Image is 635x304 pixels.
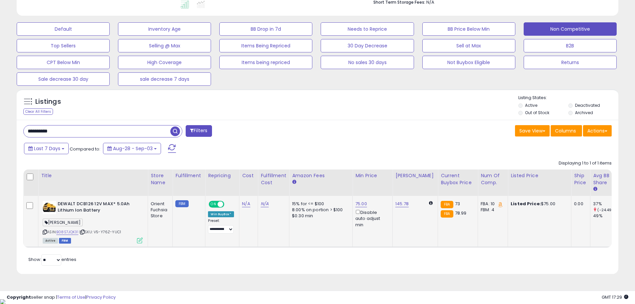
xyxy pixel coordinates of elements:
button: Top Sellers [17,39,110,52]
button: High Coverage [118,56,211,69]
small: (-24.49%) [597,207,616,213]
div: Fulfillment Cost [261,172,286,186]
button: 30 Day Decrease [321,39,414,52]
div: FBA: 10 [481,201,503,207]
div: Ship Price [574,172,587,186]
div: Clear All Filters [23,108,53,115]
small: Avg BB Share. [593,186,597,192]
button: Non Competitive [524,22,617,36]
div: Orient Fuchsia Store [151,201,167,219]
div: Cost [242,172,255,179]
div: seller snap | | [7,294,116,301]
a: N/A [261,201,269,207]
button: sale decrease 7 days [118,72,211,86]
small: FBM [175,200,188,207]
button: CPT Below Min [17,56,110,69]
button: Columns [551,125,582,136]
button: Returns [524,56,617,69]
div: Amazon Fees [292,172,350,179]
span: 78.99 [455,210,467,216]
span: Last 7 Days [34,145,60,152]
div: $0.30 min [292,213,347,219]
button: Sell at Max [422,39,515,52]
div: Title [41,172,145,179]
div: Listed Price [511,172,568,179]
label: Active [525,102,537,108]
button: Save View [515,125,550,136]
div: Avg BB Share [593,172,617,186]
a: N/A [242,201,250,207]
div: 0.00 [574,201,585,207]
button: Aug-28 - Sep-03 [103,143,161,154]
button: B2B [524,39,617,52]
div: Min Price [355,172,390,179]
button: Sale decrease 30 day [17,72,110,86]
div: Displaying 1 to 1 of 1 items [559,160,612,167]
a: Privacy Policy [86,294,116,300]
button: Actions [583,125,612,136]
b: DEWALT DCB126 12V MAX* 5.0Ah Lithium Ion Battery [58,201,139,215]
span: OFF [223,202,234,207]
button: Not Buybox Eligible [422,56,515,69]
span: [PERSON_NAME] [43,219,83,226]
div: $75.00 [511,201,566,207]
div: Preset: [208,219,234,234]
label: Deactivated [575,102,600,108]
a: Terms of Use [57,294,85,300]
button: Last 7 Days [24,143,69,154]
button: No sales 30 days [321,56,414,69]
div: Repricing [208,172,236,179]
button: Needs to Reprice [321,22,414,36]
span: Show: entries [28,256,76,263]
b: Listed Price: [511,201,541,207]
span: 73 [455,201,460,207]
div: 49% [593,213,620,219]
div: Num of Comp. [481,172,505,186]
button: Filters [186,125,212,137]
small: Amazon Fees. [292,179,296,185]
label: Archived [575,110,593,115]
a: B08S7JQK31 [56,229,78,235]
small: FBA [441,210,453,218]
span: All listings currently available for purchase on Amazon [43,238,58,244]
span: 2025-09-12 17:29 GMT [602,294,628,300]
span: Compared to: [70,146,100,152]
a: 145.78 [395,201,409,207]
div: Fulfillment [175,172,202,179]
button: BB Drop in 7d [219,22,312,36]
div: FBM: 4 [481,207,503,213]
div: Win BuyBox * [208,211,234,217]
button: BB Price Below Min [422,22,515,36]
strong: Copyright [7,294,31,300]
span: | SKU: V5-Y76Z-YUC1 [79,229,121,235]
span: FBM [59,238,71,244]
span: Aug-28 - Sep-03 [113,145,153,152]
div: [PERSON_NAME] [395,172,435,179]
div: Store Name [151,172,170,186]
div: Current Buybox Price [441,172,475,186]
span: ON [210,202,218,207]
div: 15% for <= $100 [292,201,347,207]
button: Inventory Age [118,22,211,36]
div: ASIN: [43,201,143,243]
div: 8.00% on portion > $100 [292,207,347,213]
button: Default [17,22,110,36]
label: Out of Stock [525,110,549,115]
button: Selling @ Max [118,39,211,52]
div: 37% [593,201,620,207]
span: Columns [555,127,576,134]
img: 41tT+s-77AL._SL40_.jpg [43,201,56,214]
div: Disable auto adjust min [355,209,387,228]
small: FBA [441,201,453,208]
a: 75.00 [355,201,367,207]
p: Listing States: [518,95,618,101]
h5: Listings [35,97,61,106]
button: Items Being Repriced [219,39,312,52]
button: Items being repriced [219,56,312,69]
